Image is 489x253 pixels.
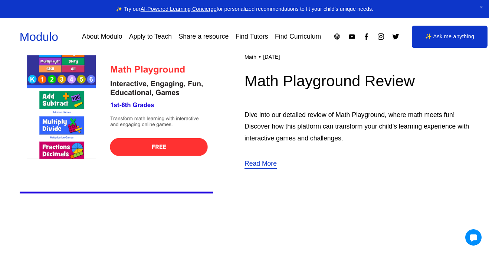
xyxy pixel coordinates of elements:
a: Instagram [377,33,385,40]
a: Apple Podcasts [333,33,341,40]
a: Math Playground Review [244,72,415,90]
a: Facebook [362,33,370,40]
img: Math Playground Review [20,13,213,207]
a: AI-Powered Learning Concierge [141,6,217,12]
a: Share a resource [178,30,229,43]
a: ✨ Ask me anything [412,26,488,48]
a: Twitter [392,33,400,40]
a: Find Tutors [236,30,268,43]
time: [DATE] [263,54,280,60]
a: Math [244,54,256,60]
a: About Modulo [82,30,122,43]
a: Find Curriculum [275,30,321,43]
a: Modulo [20,30,58,43]
p: Dive into our detailed review of Math Playground, where math meets fun! Discover how this platfor... [244,109,469,145]
a: Apply to Teach [129,30,172,43]
a: YouTube [348,33,356,40]
a: Read More [244,158,277,170]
